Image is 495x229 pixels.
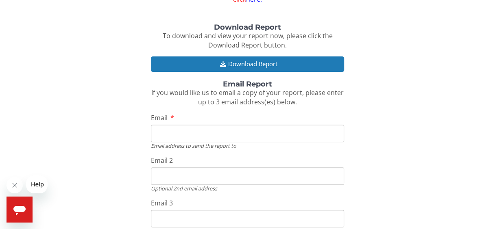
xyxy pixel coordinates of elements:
[151,113,168,122] span: Email
[7,197,33,223] iframe: Button to launch messaging window
[151,185,344,192] div: Optional 2nd email address
[26,175,48,193] iframe: Message from company
[151,142,344,149] div: Email address to send the report to
[214,23,281,32] strong: Download Report
[151,56,344,71] button: Download Report
[7,177,23,193] iframe: Close message
[223,80,272,89] strong: Email Report
[151,88,344,106] span: If you would like us to email a copy of your report, please enter up to 3 email address(es) below.
[162,31,332,50] span: To download and view your report now, please click the Download Report button.
[151,156,173,165] span: Email 2
[151,199,173,207] span: Email 3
